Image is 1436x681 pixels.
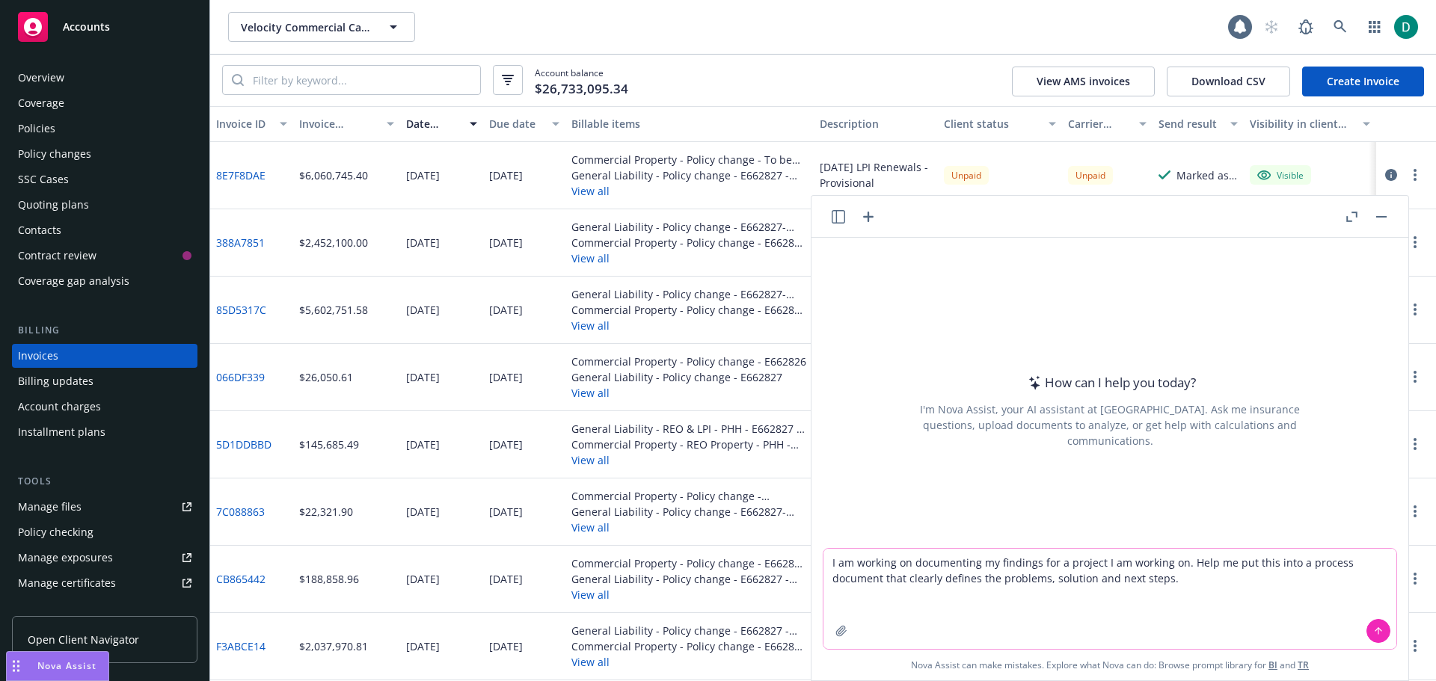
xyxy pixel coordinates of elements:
div: Send result [1159,116,1221,132]
a: 5D1DDBBD [216,437,271,452]
a: Contacts [12,218,197,242]
button: View all [571,385,806,401]
div: Billable items [571,116,808,132]
button: View all [571,250,808,266]
button: View all [571,318,808,333]
span: Accounts [63,21,110,33]
div: Installment plans [18,420,105,444]
a: Coverage gap analysis [12,269,197,293]
a: Report a Bug [1291,12,1321,42]
textarea: I am working on documenting my findings for a project I am working on. Help me put this into a pr... [823,549,1396,649]
div: [DATE] [489,504,523,520]
button: Carrier status [1062,106,1153,142]
div: Commercial Property - REO Property - PHH - E662826 - PHH [571,437,808,452]
div: Invoice amount [299,116,378,132]
div: Policies [18,117,55,141]
a: Quoting plans [12,193,197,217]
span: Velocity Commercial Capital [241,19,370,35]
div: I'm Nova Assist, your AI assistant at [GEOGRAPHIC_DATA]. Ask me insurance questions, upload docum... [900,401,1320,449]
button: Invoice amount [293,106,401,142]
a: Invoices [12,344,197,368]
div: $5,602,751.58 [299,302,368,318]
div: Manage certificates [18,571,116,595]
div: [DATE] [406,302,440,318]
span: Open Client Navigator [28,632,139,647]
button: View all [571,183,808,199]
button: Velocity Commercial Capital [228,12,415,42]
input: Filter by keyword... [244,66,480,94]
div: General Liability - Policy change - E662827-MRC-NB [571,504,808,520]
span: Nova Assist can make mistakes. Explore what Nova can do: Browse prompt library for and [817,650,1402,680]
button: Date issued [400,106,483,142]
button: View AMS invoices [1012,67,1155,96]
svg: Search [232,74,244,86]
div: Carrier status [1068,116,1131,132]
div: $188,858.96 [299,571,359,587]
div: [DATE] [489,369,523,385]
div: Client status [944,116,1040,132]
div: General Liability - Policy change - E662827-PHH-NB [571,219,808,235]
a: Policies [12,117,197,141]
div: Billing updates [18,369,93,393]
div: General Liability - Policy change - E662827 - PHH [571,167,808,183]
a: BI [1268,659,1277,671]
div: General Liability - Policy change - E662827 - PHH [571,571,808,587]
a: TR [1298,659,1309,671]
a: Manage certificates [12,571,197,595]
div: Policy changes [18,142,91,166]
div: Description [820,116,932,132]
div: General Liability - REO & LPI - PHH - E662827 - PHH [571,421,808,437]
div: [DATE] [489,437,523,452]
div: Unpaid [944,166,989,185]
div: Commercial Property - Policy change - E662825 - PHH [571,638,808,654]
button: View all [571,587,808,603]
div: Due date [489,116,544,132]
a: Manage claims [12,597,197,620]
div: Visibility in client dash [1250,116,1354,132]
span: $26,733,095.34 [535,79,628,99]
div: Contract review [18,244,96,268]
div: [DATE] [406,235,440,250]
button: View all [571,654,808,670]
button: Billable items [565,106,814,142]
div: [DATE] [406,504,440,520]
span: Account balance [535,67,628,94]
a: F3ABCE14 [216,638,266,654]
a: Contract review [12,244,197,268]
a: Billing updates [12,369,197,393]
div: Manage files [18,495,82,519]
button: Visibility in client dash [1244,106,1376,142]
div: Commercial Property - Policy change - To be assigned - 3923 - Velocity Commercial Capital - [DATE... [571,152,808,167]
a: Installment plans [12,420,197,444]
div: Commercial Property - Policy change - E662826-MRC-NB [571,488,808,504]
div: Manage exposures [18,546,113,570]
div: [DATE] [406,638,440,654]
a: Coverage [12,91,197,115]
div: $2,452,100.00 [299,235,368,250]
div: [DATE] [489,638,523,654]
div: Overview [18,66,64,90]
a: Switch app [1360,12,1390,42]
a: Policy checking [12,520,197,544]
div: [DATE] [489,235,523,250]
a: 066DF339 [216,369,265,385]
button: Due date [483,106,566,142]
div: Marked as sent [1176,167,1238,183]
button: Invoice ID [210,106,293,142]
a: Manage files [12,495,197,519]
a: Accounts [12,6,197,48]
div: General Liability - Policy change - E662827 - PHH [571,623,808,638]
button: Nova Assist [6,651,109,681]
button: Download CSV [1167,67,1290,96]
a: 7C088863 [216,504,265,520]
div: Commercial Property - Policy change - E662825 - PHH [571,235,808,250]
a: CB865442 [216,571,266,587]
div: SSC Cases [18,167,69,191]
img: photo [1394,15,1418,39]
button: Description [814,106,938,142]
div: Billing [12,323,197,338]
div: Coverage gap analysis [18,269,129,293]
div: Commercial Property - Policy change - E662826 - PHH [571,555,808,571]
div: How can I help you today? [1024,373,1196,392]
div: [DATE] [489,302,523,318]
